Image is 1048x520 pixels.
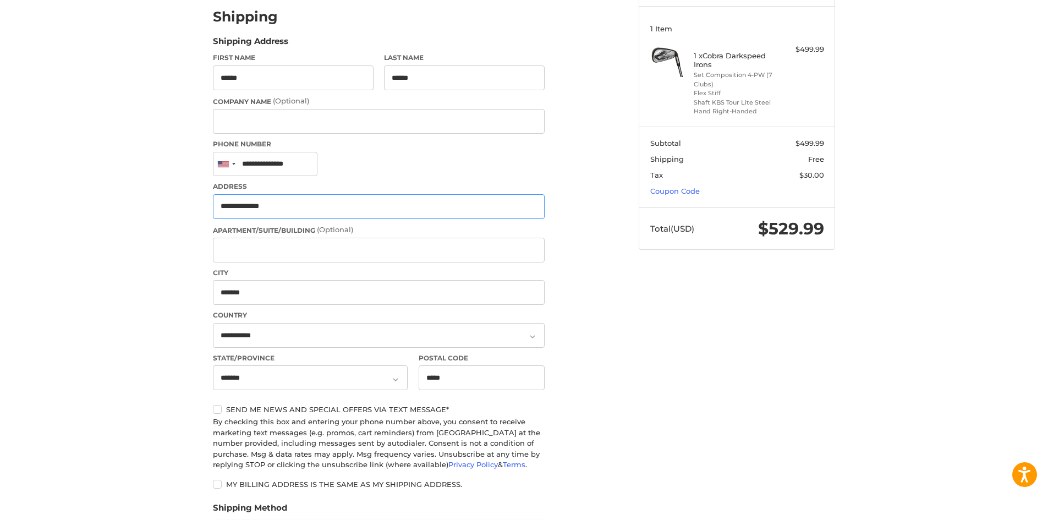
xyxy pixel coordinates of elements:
span: $529.99 [758,218,824,239]
span: Total (USD) [650,223,694,234]
label: Country [213,310,545,320]
div: United States: +1 [213,152,239,176]
legend: Shipping Address [213,35,288,53]
div: By checking this box and entering your phone number above, you consent to receive marketing text ... [213,417,545,470]
small: (Optional) [317,225,353,234]
h2: Shipping [213,8,278,25]
a: Coupon Code [650,187,700,195]
h3: 1 Item [650,24,824,33]
label: Address [213,182,545,191]
span: Free [808,155,824,163]
label: Postal Code [419,353,545,363]
label: My billing address is the same as my shipping address. [213,480,545,489]
span: Subtotal [650,139,681,147]
li: Flex Stiff [694,89,778,98]
label: Apartment/Suite/Building [213,225,545,236]
a: Privacy Policy [448,460,498,469]
small: (Optional) [273,96,309,105]
li: Set Composition 4-PW (7 Clubs) [694,70,778,89]
label: Send me news and special offers via text message* [213,405,545,414]
span: Shipping [650,155,684,163]
label: First Name [213,53,374,63]
label: Last Name [384,53,545,63]
a: Terms [503,460,525,469]
span: Tax [650,171,663,179]
span: $499.99 [795,139,824,147]
li: Hand Right-Handed [694,107,778,116]
label: State/Province [213,353,408,363]
h4: 1 x Cobra Darkspeed Irons [694,51,778,69]
label: Phone Number [213,139,545,149]
legend: Shipping Method [213,502,287,519]
div: $499.99 [781,44,824,55]
li: Shaft KBS Tour Lite Steel [694,98,778,107]
label: Company Name [213,96,545,107]
span: $30.00 [799,171,824,179]
label: City [213,268,545,278]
